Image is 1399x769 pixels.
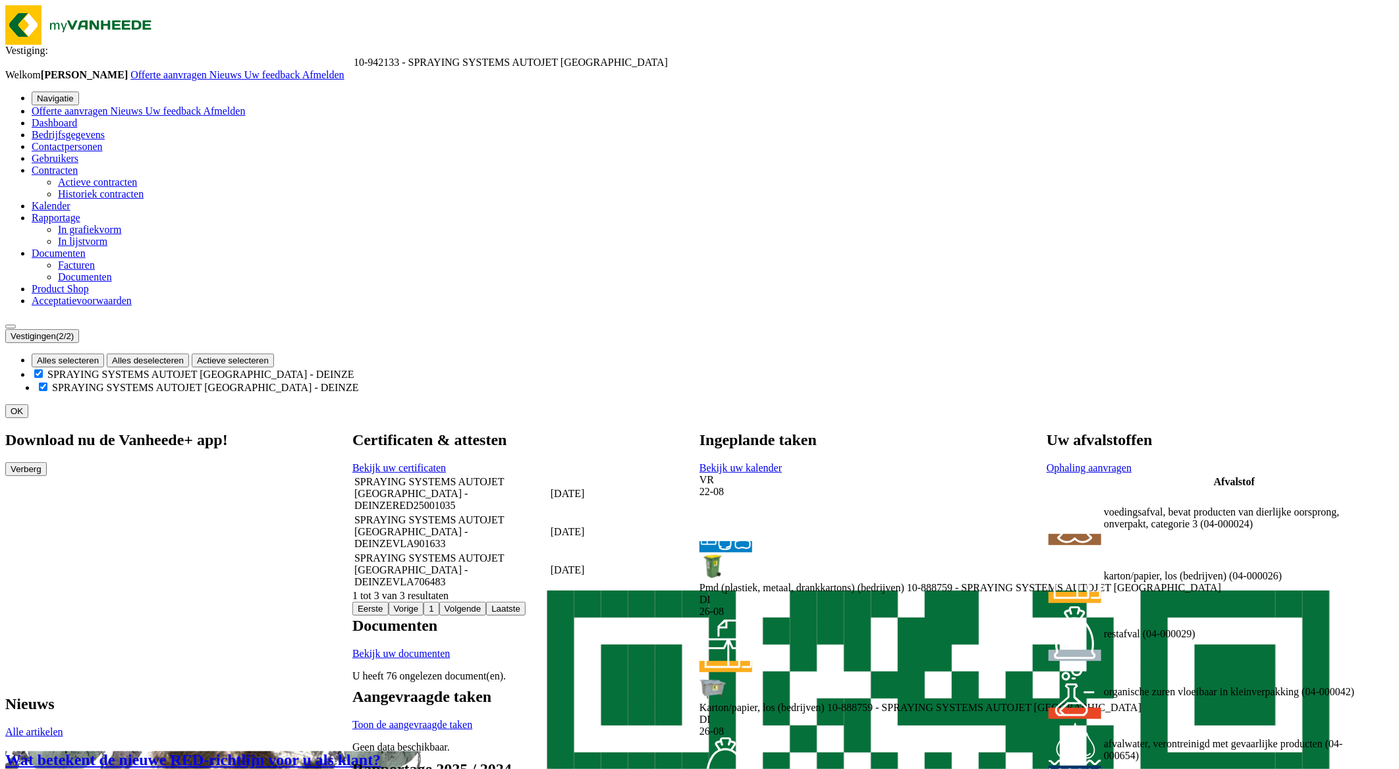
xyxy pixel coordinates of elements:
span: 10-942133 - SPRAYING SYSTEMS AUTOJET EUROPE [354,57,668,68]
a: In lijstvorm [58,236,107,247]
button: Last [486,602,526,616]
a: Nieuws [209,69,244,80]
h2: Ingeplande taken [699,431,1350,449]
label: SPRAYING SYSTEMS AUTOJET [GEOGRAPHIC_DATA] - DEINZE [47,369,354,380]
button: Previous [389,602,424,616]
button: Next [439,602,487,616]
a: Product Shop [32,283,89,294]
span: 10-888759 - SPRAYING SYSTEMS AUTOJET [GEOGRAPHIC_DATA] [827,702,1141,713]
button: Alles deselecteren [107,354,189,367]
span: SPRAYING SYSTEMS AUTOJET [GEOGRAPHIC_DATA] - DEINZE [354,514,504,549]
strong: [PERSON_NAME] [41,69,128,80]
h2: Certificaten & attesten [352,431,655,449]
td: [DATE] [550,514,613,550]
span: Facturen [58,259,95,271]
a: Kalender [32,200,70,211]
button: First [352,602,389,616]
a: Bekijk uw documenten [352,648,450,659]
a: Gebruikers [32,153,78,164]
a: Wat betekent de nieuwe RED-richtlijn voor u als klant? [5,751,421,769]
div: 26-08 [699,606,1350,618]
a: Bekijk uw kalender [699,462,782,473]
span: VLA706483 [393,576,446,587]
a: Afmelden [302,69,344,80]
button: Navigatie [32,92,79,105]
span: Wat betekent de nieuwe RED-richtlijn voor u als klant? [5,751,381,768]
td: restafval (04-000029) [1103,606,1365,662]
a: Acceptatievoorwaarden [32,295,132,306]
a: Bekijk uw certificaten [352,462,446,473]
a: In grafiekvorm [58,224,121,235]
span: Uw feedback [244,69,300,80]
span: Vestiging: [5,45,48,56]
span: Uw feedback [146,105,202,117]
span: SPRAYING SYSTEMS AUTOJET [GEOGRAPHIC_DATA] - DEINZE [354,476,504,511]
a: Rapportage [32,212,80,223]
h2: Documenten [352,617,506,635]
a: Documenten [58,271,112,282]
h2: Uw afvalstoffen [1047,431,1367,449]
div: DI [699,594,1350,606]
label: SPRAYING SYSTEMS AUTOJET [GEOGRAPHIC_DATA] - DEINZE [52,382,359,393]
a: Bedrijfsgegevens [32,129,105,140]
a: Historiek contracten [58,188,144,199]
span: Nieuws [111,105,143,117]
div: 22-08 [699,486,1350,498]
span: Vestigingen [11,331,74,341]
span: Welkom [5,69,130,80]
td: [DATE] [550,552,613,589]
button: Verberg [5,462,47,476]
a: Uw feedback [244,69,302,80]
p: Geen data beschikbaar. [352,741,491,753]
a: Contracten [32,165,78,176]
button: Vestigingen(2/2) [5,329,79,343]
td: voedingsafval, bevat producten van dierlijke oorsprong, onverpakt, categorie 3 (04-000024) [1103,490,1365,546]
span: Afvalstof [1214,476,1255,487]
h2: Nieuws [5,695,421,713]
a: Ophaling aanvragen [1047,462,1132,473]
a: Nieuws [111,105,146,117]
span: Verberg [11,464,41,474]
div: VR [699,474,1350,486]
span: Karton/papier, los (bedrijven) [699,702,825,713]
span: Nieuws [209,69,242,80]
div: 1 tot 3 van 3 resultaten [352,590,655,602]
div: 26-08 [699,726,1350,737]
span: 10-888759 - SPRAYING SYSTEMS AUTOJET [GEOGRAPHIC_DATA] [907,582,1221,593]
a: Offerte aanvragen [130,69,209,80]
a: Afmelden [204,105,246,117]
count: (2/2) [56,331,74,341]
a: Contactpersonen [32,141,103,152]
span: Navigatie [37,93,74,103]
td: organische zuren vloeibaar in kleinverpakking (04-000042) [1103,664,1365,720]
span: Pmd (plastiek, metaal, drankkartons) (bedrijven) [699,582,904,593]
img: WB-0240-HPE-GN-50 [699,553,726,579]
span: SPRAYING SYSTEMS AUTOJET [GEOGRAPHIC_DATA] - DEINZE [354,552,504,587]
span: Offerte aanvragen [32,105,108,117]
td: karton/papier, los (bedrijven) (04-000026) [1103,548,1365,604]
a: Offerte aanvragen [32,105,111,117]
span: RED25001035 [393,500,456,511]
a: Documenten [32,248,86,259]
a: Dashboard [32,117,77,128]
button: 1 [424,602,439,616]
a: Actieve contracten [58,176,137,188]
a: Alle artikelen [5,726,63,737]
